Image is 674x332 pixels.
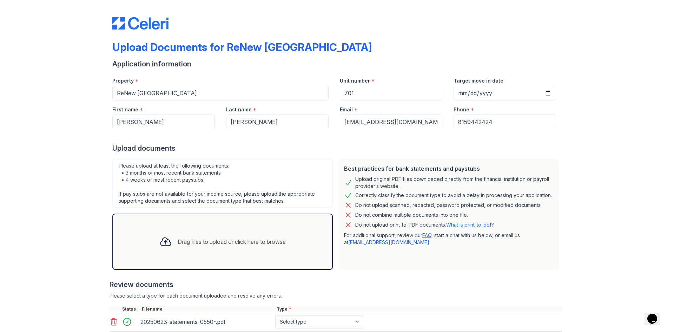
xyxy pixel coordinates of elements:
[112,59,562,69] div: Application information
[355,191,552,200] div: Correctly classify the document type to avoid a delay in processing your application.
[112,41,372,53] div: Upload Documents for ReNew [GEOGRAPHIC_DATA]
[348,239,429,245] a: [EMAIL_ADDRESS][DOMAIN_NAME]
[355,211,468,219] div: Do not combine multiple documents into one file.
[112,106,138,113] label: First name
[340,106,353,113] label: Email
[112,17,168,30] img: CE_Logo_Blue-a8612792a0a2168367f1c8372b55b34899dd931a85d93a1a3d3e32e68fde9ad4.png
[355,221,494,228] p: Do not upload print-to-PDF documents.
[275,306,562,312] div: Type
[454,106,469,113] label: Phone
[110,280,562,289] div: Review documents
[112,77,134,84] label: Property
[355,201,542,209] div: Do not upload scanned, redacted, password protected, or modified documents.
[446,222,494,228] a: What is print-to-pdf?
[422,232,431,238] a: FAQ
[140,306,275,312] div: Filename
[645,304,667,325] iframe: chat widget
[340,77,370,84] label: Unit number
[454,77,503,84] label: Target move in date
[112,143,562,153] div: Upload documents
[178,237,286,246] div: Drag files to upload or click here to browse
[355,176,553,190] div: Upload original PDF files downloaded directly from the financial institution or payroll provider’...
[121,306,140,312] div: Status
[110,292,562,299] div: Please select a type for each document uploaded and resolve any errors.
[344,164,553,173] div: Best practices for bank statements and paystubs
[226,106,252,113] label: Last name
[112,159,333,208] div: Please upload at least the following documents: • 3 months of most recent bank statements • 4 wee...
[140,316,272,327] div: 20250623-statements-0550-.pdf
[344,232,553,246] p: For additional support, review our , start a chat with us below, or email us at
